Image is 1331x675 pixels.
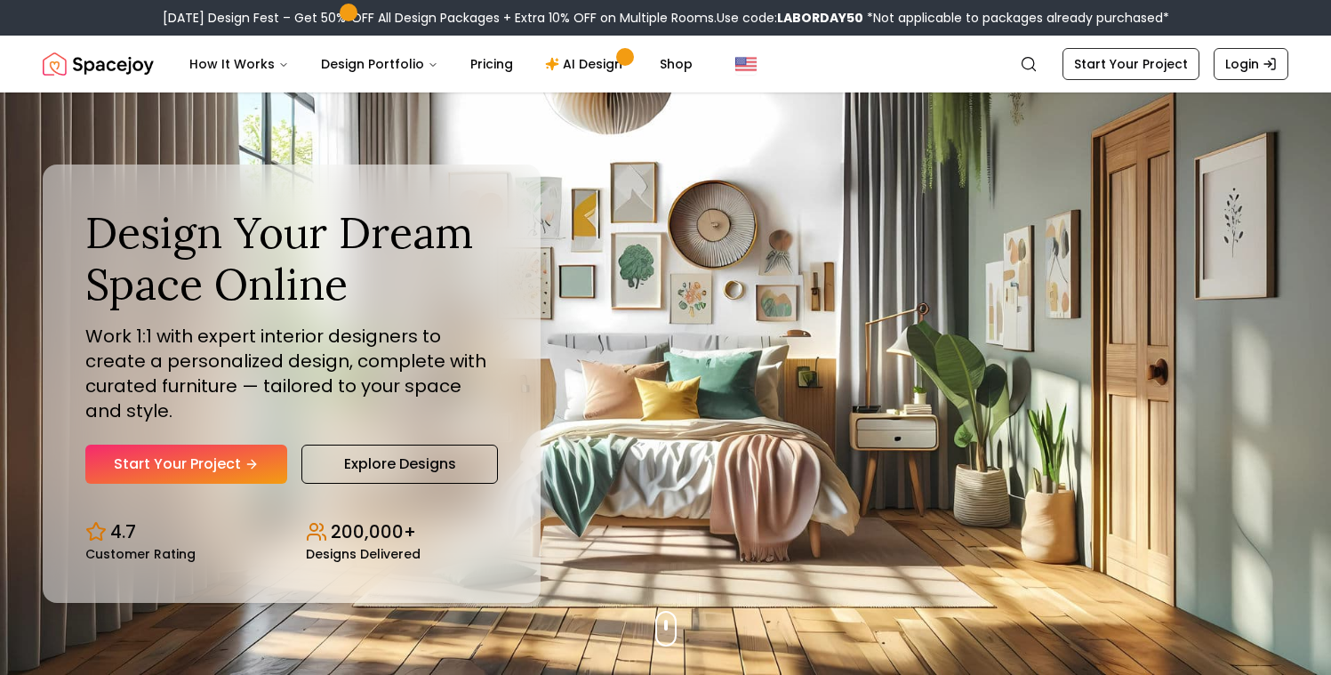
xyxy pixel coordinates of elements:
a: Pricing [456,46,527,82]
a: Explore Designs [301,445,498,484]
p: Work 1:1 with expert interior designers to create a personalized design, complete with curated fu... [85,324,498,423]
small: Customer Rating [85,548,196,560]
b: LABORDAY50 [777,9,863,27]
img: Spacejoy Logo [43,46,154,82]
span: Use code: [717,9,863,27]
a: Login [1214,48,1288,80]
nav: Global [43,36,1288,92]
a: AI Design [531,46,642,82]
a: Shop [645,46,707,82]
a: Start Your Project [85,445,287,484]
p: 200,000+ [331,519,416,544]
a: Start Your Project [1062,48,1199,80]
button: How It Works [175,46,303,82]
span: *Not applicable to packages already purchased* [863,9,1169,27]
a: Spacejoy [43,46,154,82]
h1: Design Your Dream Space Online [85,207,498,309]
div: [DATE] Design Fest – Get 50% OFF All Design Packages + Extra 10% OFF on Multiple Rooms. [163,9,1169,27]
div: Design stats [85,505,498,560]
p: 4.7 [110,519,136,544]
small: Designs Delivered [306,548,421,560]
button: Design Portfolio [307,46,453,82]
img: United States [735,53,757,75]
nav: Main [175,46,707,82]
